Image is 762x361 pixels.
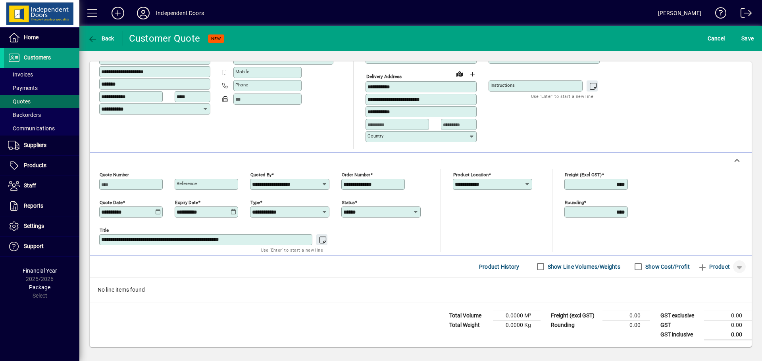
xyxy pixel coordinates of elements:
[8,85,38,91] span: Payments
[211,36,221,41] span: NEW
[4,237,79,256] a: Support
[86,31,116,46] button: Back
[235,82,248,88] mat-label: Phone
[100,199,123,205] mat-label: Quote date
[4,156,79,176] a: Products
[4,122,79,135] a: Communications
[4,136,79,155] a: Suppliers
[704,320,752,330] td: 0.00
[735,2,752,27] a: Logout
[24,34,38,40] span: Home
[4,95,79,108] a: Quotes
[24,162,46,168] span: Products
[694,260,734,274] button: Product
[741,35,745,42] span: S
[250,199,260,205] mat-label: Type
[24,202,43,209] span: Reports
[8,71,33,78] span: Invoices
[175,199,198,205] mat-label: Expiry date
[644,263,690,271] label: Show Cost/Profit
[704,311,752,320] td: 0.00
[23,267,57,274] span: Financial Year
[105,6,131,20] button: Add
[24,54,51,61] span: Customers
[4,28,79,48] a: Home
[602,311,650,320] td: 0.00
[4,176,79,196] a: Staff
[24,243,44,249] span: Support
[656,311,704,320] td: GST exclusive
[4,81,79,95] a: Payments
[261,245,323,254] mat-hint: Use 'Enter' to start a new line
[4,196,79,216] a: Reports
[131,6,156,20] button: Profile
[4,216,79,236] a: Settings
[547,320,602,330] td: Rounding
[8,98,31,105] span: Quotes
[531,92,593,101] mat-hint: Use 'Enter' to start a new line
[741,32,754,45] span: ave
[24,182,36,189] span: Staff
[706,31,727,46] button: Cancel
[709,2,727,27] a: Knowledge Base
[250,172,271,177] mat-label: Quoted by
[177,181,197,186] mat-label: Reference
[8,112,41,118] span: Backorders
[100,172,129,177] mat-label: Quote number
[342,172,370,177] mat-label: Order number
[342,199,355,205] mat-label: Status
[4,68,79,81] a: Invoices
[466,68,479,80] button: Choose address
[479,260,520,273] span: Product History
[90,278,752,302] div: No line items found
[79,31,123,46] app-page-header-button: Back
[565,199,584,205] mat-label: Rounding
[656,330,704,340] td: GST inclusive
[658,7,701,19] div: [PERSON_NAME]
[445,320,493,330] td: Total Weight
[88,35,114,42] span: Back
[29,284,50,290] span: Package
[4,108,79,122] a: Backorders
[445,311,493,320] td: Total Volume
[704,330,752,340] td: 0.00
[453,67,466,80] a: View on map
[708,32,725,45] span: Cancel
[491,82,515,88] mat-label: Instructions
[24,223,44,229] span: Settings
[235,69,249,74] mat-label: Mobile
[453,172,489,177] mat-label: Product location
[656,320,704,330] td: GST
[698,260,730,273] span: Product
[100,227,109,233] mat-label: Title
[368,133,383,139] mat-label: Country
[476,260,523,274] button: Product History
[129,32,200,45] div: Customer Quote
[565,172,602,177] mat-label: Freight (excl GST)
[602,320,650,330] td: 0.00
[156,7,204,19] div: Independent Doors
[547,311,602,320] td: Freight (excl GST)
[739,31,756,46] button: Save
[493,311,541,320] td: 0.0000 M³
[8,125,55,132] span: Communications
[546,263,620,271] label: Show Line Volumes/Weights
[493,320,541,330] td: 0.0000 Kg
[24,142,46,148] span: Suppliers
